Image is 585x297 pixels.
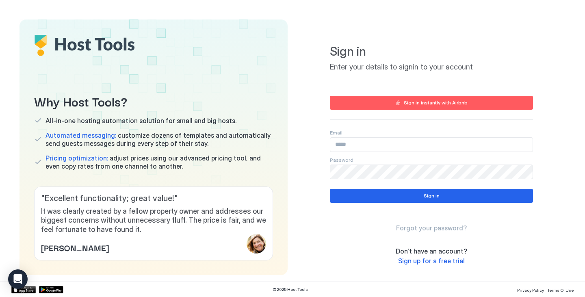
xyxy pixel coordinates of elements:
[273,287,308,292] span: © 2025 Host Tools
[247,234,266,254] div: profile
[547,285,574,294] a: Terms Of Use
[11,286,36,293] a: App Store
[39,286,63,293] a: Google Play Store
[330,165,533,179] input: Input Field
[41,207,266,234] span: It was clearly created by a fellow property owner and addresses our biggest concerns without unne...
[330,138,533,152] input: Input Field
[330,96,533,110] button: Sign in instantly with Airbnb
[396,224,467,232] a: Forgot your password?
[34,92,273,110] span: Why Host Tools?
[517,288,544,293] span: Privacy Policy
[547,288,574,293] span: Terms Of Use
[8,269,28,289] div: Open Intercom Messenger
[330,63,533,72] span: Enter your details to signin to your account
[330,44,533,59] span: Sign in
[45,117,236,125] span: All-in-one hosting automation solution for small and big hosts.
[41,193,266,204] span: " Excellent functionality; great value! "
[45,154,273,170] span: adjust prices using our advanced pricing tool, and even copy rates from one channel to another.
[424,192,440,199] div: Sign in
[396,247,467,255] span: Don't have an account?
[45,154,108,162] span: Pricing optimization:
[330,189,533,203] button: Sign in
[41,241,109,254] span: [PERSON_NAME]
[404,99,468,106] div: Sign in instantly with Airbnb
[398,257,465,265] a: Sign up for a free trial
[330,157,353,163] span: Password
[330,130,342,136] span: Email
[45,131,273,147] span: customize dozens of templates and automatically send guests messages during every step of their s...
[45,131,116,139] span: Automated messaging:
[517,285,544,294] a: Privacy Policy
